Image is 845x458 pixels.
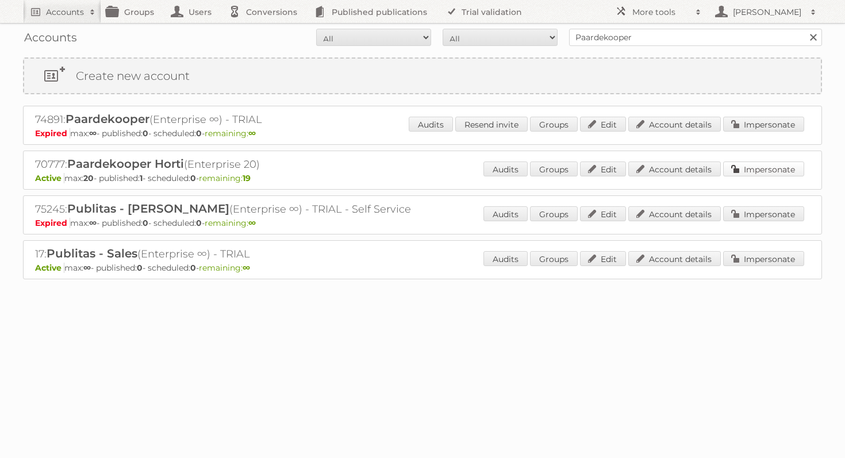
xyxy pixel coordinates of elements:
[530,251,578,266] a: Groups
[35,157,437,172] h2: 70777: (Enterprise 20)
[190,263,196,273] strong: 0
[248,128,256,138] strong: ∞
[628,251,721,266] a: Account details
[628,117,721,132] a: Account details
[483,206,528,221] a: Audits
[580,251,626,266] a: Edit
[137,263,143,273] strong: 0
[83,263,91,273] strong: ∞
[35,173,810,183] p: max: - published: - scheduled: -
[243,173,251,183] strong: 19
[35,218,70,228] span: Expired
[483,161,528,176] a: Audits
[730,6,805,18] h2: [PERSON_NAME]
[628,206,721,221] a: Account details
[455,117,528,132] a: Resend invite
[580,117,626,132] a: Edit
[243,263,250,273] strong: ∞
[723,117,804,132] a: Impersonate
[35,173,64,183] span: Active
[24,59,821,93] a: Create new account
[35,263,810,273] p: max: - published: - scheduled: -
[35,112,437,127] h2: 74891: (Enterprise ∞) - TRIAL
[89,218,97,228] strong: ∞
[723,251,804,266] a: Impersonate
[67,202,229,215] span: Publitas - [PERSON_NAME]
[35,218,810,228] p: max: - published: - scheduled: -
[35,128,70,138] span: Expired
[35,247,437,261] h2: 17: (Enterprise ∞) - TRIAL
[530,117,578,132] a: Groups
[35,128,810,138] p: max: - published: - scheduled: -
[632,6,690,18] h2: More tools
[143,218,148,228] strong: 0
[530,206,578,221] a: Groups
[248,218,256,228] strong: ∞
[196,218,202,228] strong: 0
[530,161,578,176] a: Groups
[409,117,453,132] a: Audits
[483,251,528,266] a: Audits
[140,173,143,183] strong: 1
[47,247,137,260] span: Publitas - Sales
[205,128,256,138] span: remaining:
[89,128,97,138] strong: ∞
[83,173,94,183] strong: 20
[199,173,251,183] span: remaining:
[35,263,64,273] span: Active
[205,218,256,228] span: remaining:
[190,173,196,183] strong: 0
[580,161,626,176] a: Edit
[628,161,721,176] a: Account details
[46,6,84,18] h2: Accounts
[67,157,184,171] span: Paardekooper Horti
[723,206,804,221] a: Impersonate
[143,128,148,138] strong: 0
[66,112,149,126] span: Paardekooper
[196,128,202,138] strong: 0
[199,263,250,273] span: remaining:
[35,202,437,217] h2: 75245: (Enterprise ∞) - TRIAL - Self Service
[580,206,626,221] a: Edit
[723,161,804,176] a: Impersonate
